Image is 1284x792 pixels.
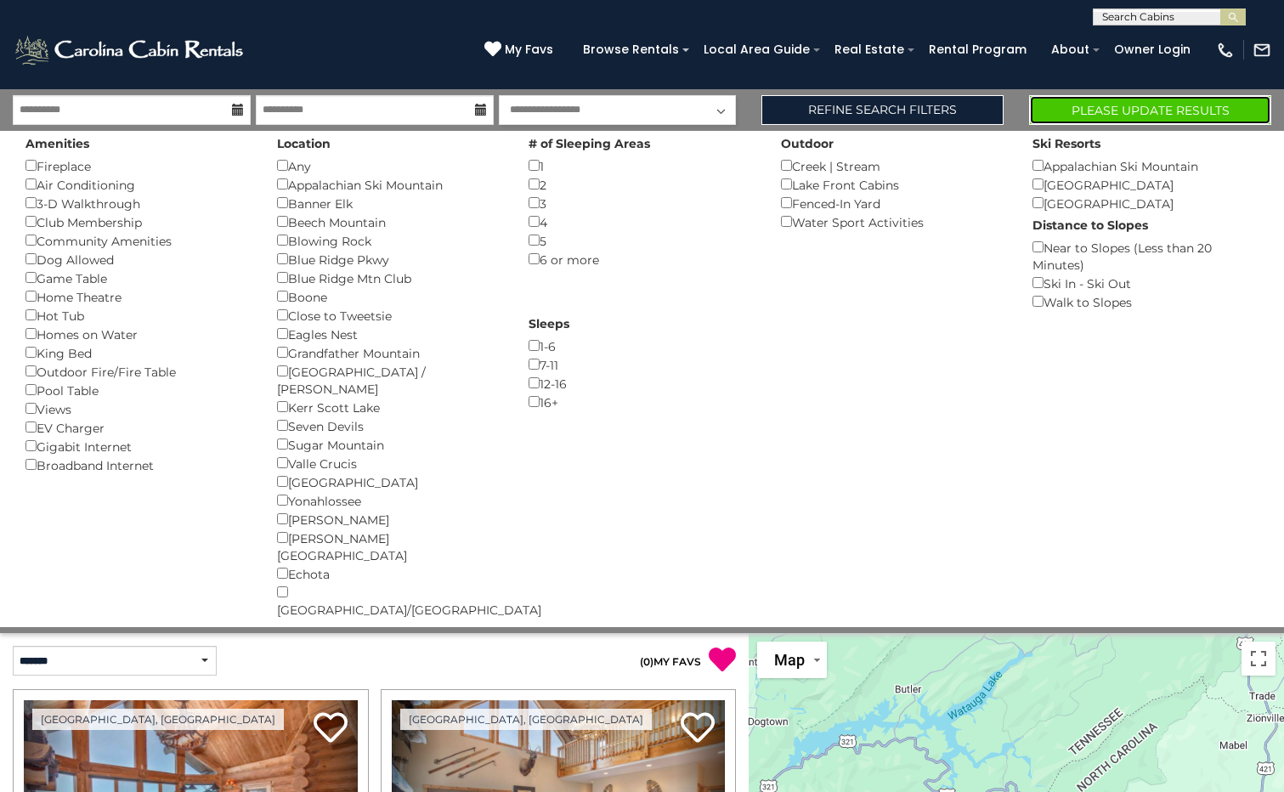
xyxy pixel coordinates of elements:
div: Ski In - Ski Out [1032,274,1259,292]
div: [GEOGRAPHIC_DATA] / [PERSON_NAME] [277,362,503,398]
div: Gigabit Internet [25,437,252,455]
button: Toggle fullscreen view [1242,642,1276,676]
a: (0)MY FAVS [640,655,701,668]
div: Valle Crucis [277,454,503,472]
div: Blue Ridge Mtn Club [277,269,503,287]
div: [PERSON_NAME][GEOGRAPHIC_DATA] [277,529,503,564]
div: Kerr Scott Lake [277,398,503,416]
div: 6 or more [529,250,755,269]
a: Refine Search Filters [761,95,1004,125]
label: Amenities [25,135,89,152]
img: mail-regular-white.png [1253,41,1271,59]
span: 0 [643,655,650,668]
a: [GEOGRAPHIC_DATA], [GEOGRAPHIC_DATA] [32,709,284,730]
div: Eagles Nest [277,325,503,343]
a: Add to favorites [314,710,348,747]
div: 12-16 [529,374,755,393]
div: [GEOGRAPHIC_DATA]/[GEOGRAPHIC_DATA] [277,583,503,619]
div: Yonahlossee [277,491,503,510]
div: Seven Devils [277,416,503,435]
a: Real Estate [826,37,913,63]
div: Echota [277,564,503,583]
img: phone-regular-white.png [1216,41,1235,59]
label: Distance to Slopes [1032,217,1148,234]
div: Grandfather Mountain [277,343,503,362]
a: Rental Program [920,37,1035,63]
div: Air Conditioning [25,175,252,194]
div: Dog Allowed [25,250,252,269]
div: Broadband Internet [25,455,252,474]
div: 4 [529,212,755,231]
img: White-1-2.png [13,33,248,67]
div: Near to Slopes (Less than 20 Minutes) [1032,238,1259,274]
a: Browse Rentals [574,37,687,63]
a: Local Area Guide [695,37,818,63]
div: Banner Elk [277,194,503,212]
div: Home Theatre [25,287,252,306]
div: Pool Table [25,381,252,399]
div: Views [25,399,252,418]
div: Appalachian Ski Mountain [1032,156,1259,175]
label: Location [277,135,331,152]
div: Sugar Mountain [277,435,503,454]
label: # of Sleeping Areas [529,135,650,152]
div: 3-D Walkthrough [25,194,252,212]
label: Outdoor [781,135,834,152]
div: Homes on Water [25,325,252,343]
button: Please Update Results [1029,95,1271,125]
div: 7-11 [529,355,755,374]
div: 1 [529,156,755,175]
div: Creek | Stream [781,156,1007,175]
span: My Favs [505,41,553,59]
div: 5 [529,231,755,250]
div: Fireplace [25,156,252,175]
div: EV Charger [25,418,252,437]
div: [GEOGRAPHIC_DATA] [1032,194,1259,212]
div: 1-6 [529,337,755,355]
div: Walk to Slopes [1032,292,1259,311]
div: [PERSON_NAME] [277,510,503,529]
div: 3 [529,194,755,212]
div: Game Table [25,269,252,287]
a: My Favs [484,41,557,59]
div: Club Membership [25,212,252,231]
div: Boone [277,287,503,306]
label: Sleeps [529,315,569,332]
span: Map [774,651,805,669]
a: [GEOGRAPHIC_DATA], [GEOGRAPHIC_DATA] [400,709,652,730]
a: Owner Login [1106,37,1199,63]
div: Any [277,156,503,175]
div: Lake Front Cabins [781,175,1007,194]
div: Hot Tub [25,306,252,325]
div: King Bed [25,343,252,362]
div: Fenced-In Yard [781,194,1007,212]
div: Close to Tweetsie [277,306,503,325]
div: Water Sport Activities [781,212,1007,231]
a: About [1043,37,1098,63]
div: Outdoor Fire/Fire Table [25,362,252,381]
div: 16+ [529,393,755,411]
div: [GEOGRAPHIC_DATA] [277,472,503,491]
div: Community Amenities [25,231,252,250]
div: Blue Ridge Pkwy [277,250,503,269]
button: Change map style [757,642,827,678]
div: Blowing Rock [277,231,503,250]
div: Appalachian Ski Mountain [277,175,503,194]
span: ( ) [640,655,653,668]
div: 2 [529,175,755,194]
label: Ski Resorts [1032,135,1100,152]
div: [GEOGRAPHIC_DATA] [1032,175,1259,194]
div: Beech Mountain [277,212,503,231]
